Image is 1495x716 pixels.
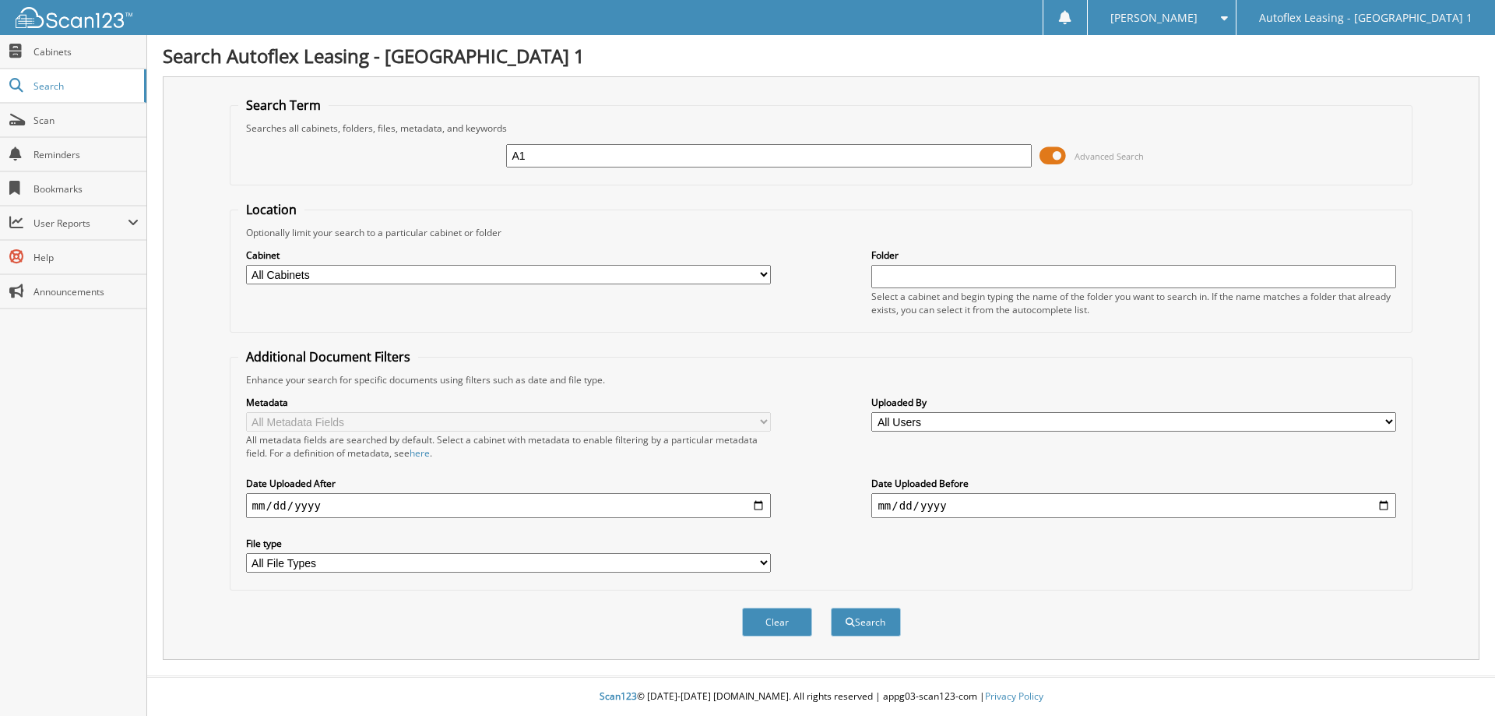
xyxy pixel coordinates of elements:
span: Cabinets [33,45,139,58]
button: Search [831,608,901,637]
span: Help [33,251,139,264]
a: here [410,446,430,460]
div: Optionally limit your search to a particular cabinet or folder [238,226,1405,239]
label: Date Uploaded After [246,477,771,490]
label: File type [246,537,771,550]
span: Scan123 [600,690,637,703]
label: Folder [871,249,1396,262]
label: Date Uploaded Before [871,477,1396,490]
span: Announcements [33,285,139,298]
div: Searches all cabinets, folders, files, metadata, and keywords [238,122,1405,135]
div: Select a cabinet and begin typing the name of the folder you want to search in. If the name match... [871,290,1396,316]
iframe: Chat Widget [1417,641,1495,716]
legend: Additional Document Filters [238,348,418,365]
span: Autoflex Leasing - [GEOGRAPHIC_DATA] 1 [1259,13,1472,23]
div: Enhance your search for specific documents using filters such as date and file type. [238,373,1405,386]
span: Reminders [33,148,139,161]
span: User Reports [33,217,128,230]
button: Clear [742,608,812,637]
div: All metadata fields are searched by default. Select a cabinet with metadata to enable filtering b... [246,433,771,460]
input: start [246,493,771,518]
span: Advanced Search [1075,150,1144,162]
legend: Search Term [238,97,329,114]
input: end [871,493,1396,518]
span: Bookmarks [33,182,139,196]
div: © [DATE]-[DATE] [DOMAIN_NAME]. All rights reserved | appg03-scan123-com | [147,678,1495,716]
legend: Location [238,201,304,218]
a: Privacy Policy [985,690,1043,703]
label: Uploaded By [871,396,1396,409]
label: Cabinet [246,249,771,262]
label: Metadata [246,396,771,409]
span: Search [33,79,136,93]
h1: Search Autoflex Leasing - [GEOGRAPHIC_DATA] 1 [163,43,1479,69]
span: [PERSON_NAME] [1110,13,1198,23]
span: Scan [33,114,139,127]
img: scan123-logo-white.svg [16,7,132,28]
